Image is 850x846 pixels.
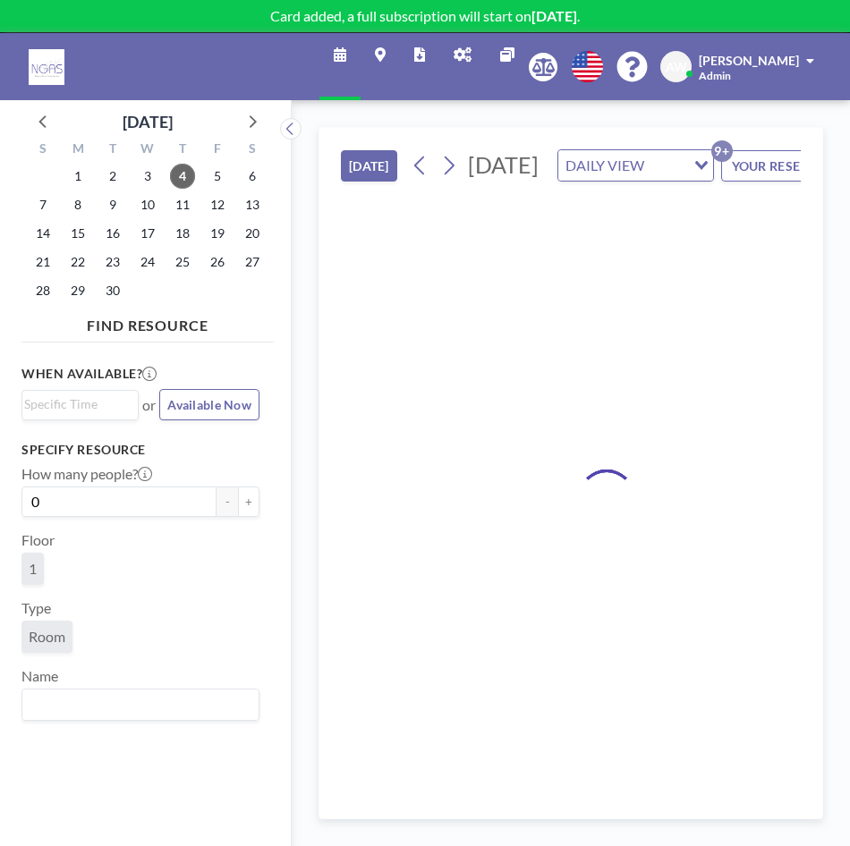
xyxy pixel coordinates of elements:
span: Tuesday, September 16, 2025 [100,221,125,246]
div: Search for option [22,391,138,418]
span: Wednesday, September 24, 2025 [135,250,160,275]
span: Monday, September 22, 2025 [65,250,90,275]
label: Type [21,599,51,617]
span: Monday, September 29, 2025 [65,278,90,303]
input: Search for option [24,693,249,716]
div: W [131,139,166,162]
button: [DATE] [341,150,397,182]
span: Sunday, September 28, 2025 [30,278,55,303]
span: Saturday, September 6, 2025 [240,164,265,189]
span: Thursday, September 18, 2025 [170,221,195,246]
div: T [165,139,200,162]
span: Wednesday, September 17, 2025 [135,221,160,246]
span: Available Now [167,397,251,412]
span: Sunday, September 7, 2025 [30,192,55,217]
span: DAILY VIEW [562,154,648,177]
span: Admin [699,69,731,82]
span: Wednesday, September 3, 2025 [135,164,160,189]
div: M [61,139,96,162]
button: + [238,486,259,517]
span: [DATE] [468,151,539,178]
span: or [142,396,156,414]
span: Friday, September 5, 2025 [205,164,230,189]
input: Search for option [24,394,128,414]
span: Monday, September 15, 2025 [65,221,90,246]
button: - [217,486,238,517]
div: T [96,139,131,162]
h4: FIND RESOURCE [21,309,274,334]
label: Name [21,667,58,685]
span: Monday, September 1, 2025 [65,164,90,189]
span: Monday, September 8, 2025 [65,192,90,217]
span: Saturday, September 20, 2025 [240,221,265,246]
p: 9+ [711,140,733,162]
span: Saturday, September 27, 2025 [240,250,265,275]
div: [DATE] [123,109,173,134]
div: Search for option [558,150,713,181]
span: Room [29,628,65,646]
div: Search for option [22,689,259,720]
span: Friday, September 26, 2025 [205,250,230,275]
span: Thursday, September 25, 2025 [170,250,195,275]
div: F [200,139,234,162]
img: organization-logo [29,49,64,85]
span: Sunday, September 14, 2025 [30,221,55,246]
span: 1 [29,560,37,578]
span: Tuesday, September 30, 2025 [100,278,125,303]
span: Friday, September 12, 2025 [205,192,230,217]
label: Floor [21,531,55,549]
b: [DATE] [531,7,577,24]
h3: Specify resource [21,442,259,458]
span: Saturday, September 13, 2025 [240,192,265,217]
button: Available Now [159,389,259,420]
label: How many people? [21,465,152,483]
span: Sunday, September 21, 2025 [30,250,55,275]
span: [PERSON_NAME] [699,53,799,68]
span: Thursday, September 11, 2025 [170,192,195,217]
span: Thursday, September 4, 2025 [170,164,195,189]
div: S [234,139,269,162]
div: S [26,139,61,162]
span: Tuesday, September 23, 2025 [100,250,125,275]
span: Tuesday, September 2, 2025 [100,164,125,189]
span: Wednesday, September 10, 2025 [135,192,160,217]
span: AW [666,59,687,75]
input: Search for option [650,154,684,177]
span: Friday, September 19, 2025 [205,221,230,246]
span: Tuesday, September 9, 2025 [100,192,125,217]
